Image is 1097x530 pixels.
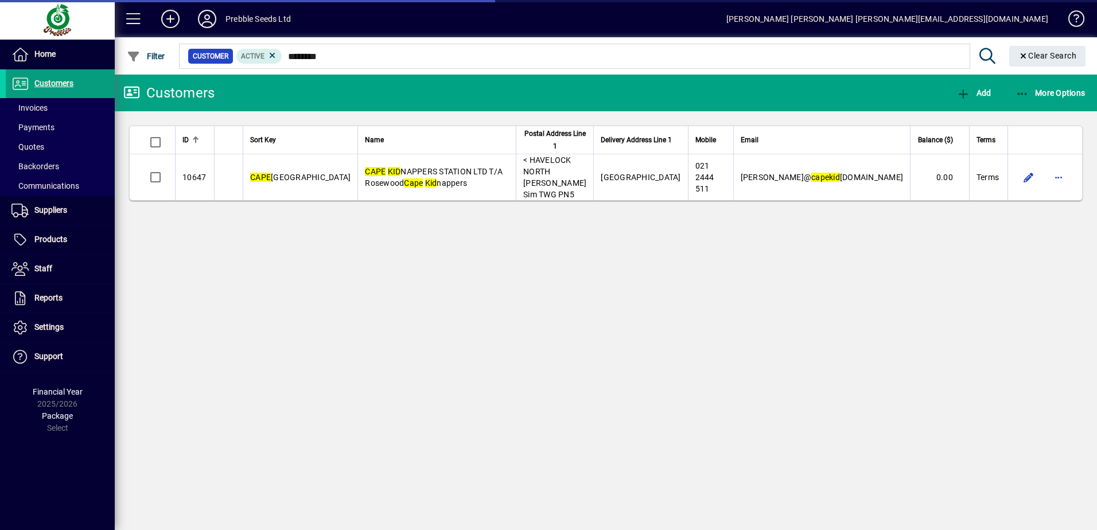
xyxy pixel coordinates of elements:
[11,103,48,112] span: Invoices
[365,134,384,146] span: Name
[250,173,351,182] span: [GEOGRAPHIC_DATA]
[977,134,995,146] span: Terms
[1016,88,1086,98] span: More Options
[34,49,56,59] span: Home
[388,167,401,176] em: KID
[910,154,969,200] td: 0.00
[523,155,586,199] span: < HAVELOCK NORTH [PERSON_NAME] Sim TWG PN5
[6,176,115,196] a: Communications
[11,142,44,151] span: Quotes
[811,173,829,182] em: cape
[741,173,904,182] span: [PERSON_NAME]@ [DOMAIN_NAME]
[741,134,904,146] div: Email
[1020,168,1038,186] button: Edit
[241,52,264,60] span: Active
[1013,83,1088,103] button: More Options
[11,123,55,132] span: Payments
[6,157,115,176] a: Backorders
[34,264,52,273] span: Staff
[404,178,423,188] em: Cape
[127,52,165,61] span: Filter
[6,40,115,69] a: Home
[34,322,64,332] span: Settings
[917,134,963,146] div: Balance ($)
[1060,2,1083,40] a: Knowledge Base
[726,10,1048,28] div: [PERSON_NAME] [PERSON_NAME] [PERSON_NAME][EMAIL_ADDRESS][DOMAIN_NAME]
[601,134,672,146] span: Delivery Address Line 1
[695,161,714,193] span: 021 2444 511
[601,173,680,182] span: [GEOGRAPHIC_DATA]
[152,9,189,29] button: Add
[425,178,437,188] em: Kid
[182,134,189,146] span: ID
[365,167,386,176] em: CAPE
[42,411,73,420] span: Package
[236,49,282,64] mat-chip: Activation Status: Active
[523,127,586,153] span: Postal Address Line 1
[34,235,67,244] span: Products
[6,98,115,118] a: Invoices
[956,88,991,98] span: Add
[6,137,115,157] a: Quotes
[741,134,758,146] span: Email
[182,173,206,182] span: 10647
[365,134,509,146] div: Name
[11,162,59,171] span: Backorders
[829,173,840,182] em: kid
[954,83,994,103] button: Add
[1009,46,1086,67] button: Clear
[225,10,291,28] div: Prebble Seeds Ltd
[1049,168,1068,186] button: More options
[6,342,115,371] a: Support
[189,9,225,29] button: Profile
[34,352,63,361] span: Support
[6,284,115,313] a: Reports
[11,181,79,190] span: Communications
[6,118,115,137] a: Payments
[6,196,115,225] a: Suppliers
[34,79,73,88] span: Customers
[977,172,999,183] span: Terms
[918,134,953,146] span: Balance ($)
[250,134,276,146] span: Sort Key
[182,134,207,146] div: ID
[695,134,716,146] span: Mobile
[365,167,503,188] span: NAPPERS STATION LTD T/A Rosewood nappers
[124,46,168,67] button: Filter
[6,255,115,283] a: Staff
[250,173,271,182] em: CAPE
[33,387,83,396] span: Financial Year
[34,293,63,302] span: Reports
[6,225,115,254] a: Products
[34,205,67,215] span: Suppliers
[695,134,726,146] div: Mobile
[6,313,115,342] a: Settings
[1018,51,1077,60] span: Clear Search
[193,50,228,62] span: Customer
[123,84,215,102] div: Customers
